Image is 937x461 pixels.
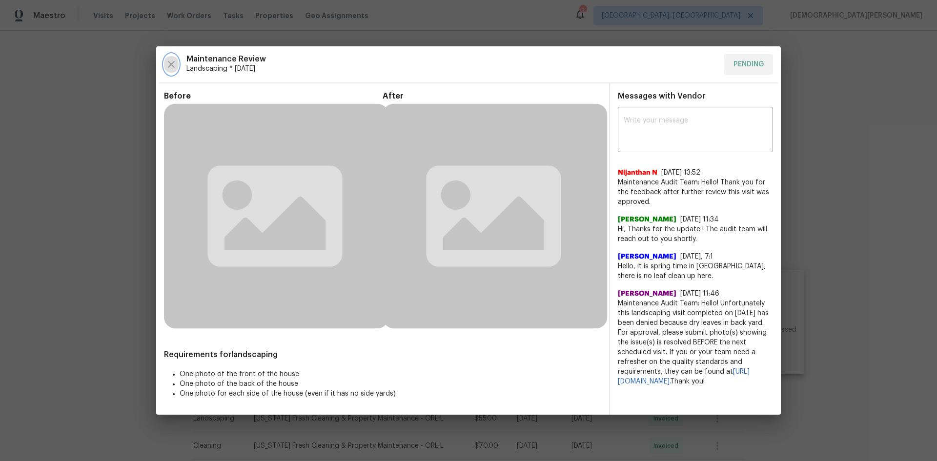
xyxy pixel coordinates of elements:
[618,368,750,385] a: [URL][DOMAIN_NAME].
[680,290,719,297] span: [DATE] 11:46
[164,350,601,360] span: Requirements for landscaping
[680,216,719,223] span: [DATE] 11:34
[618,299,773,386] span: Maintenance Audit Team: Hello! Unfortunately this landscaping visit completed on [DATE] has been ...
[180,369,601,379] li: One photo of the front of the house
[618,224,773,244] span: Hi, Thanks for the update ! The audit team will reach out to you shortly.
[618,289,676,299] span: [PERSON_NAME]
[661,169,700,176] span: [DATE] 13:52
[164,91,383,101] span: Before
[186,64,716,74] span: Landscaping * [DATE]
[618,215,676,224] span: [PERSON_NAME]
[618,252,676,261] span: [PERSON_NAME]
[618,92,705,100] span: Messages with Vendor
[618,178,773,207] span: Maintenance Audit Team: Hello! Thank you for the feedback after further review this visit was app...
[383,91,601,101] span: After
[618,168,657,178] span: Nijanthan N
[680,253,713,260] span: [DATE], 7:1
[180,389,601,399] li: One photo for each side of the house (even if it has no side yards)
[180,379,601,389] li: One photo of the back of the house
[618,261,773,281] span: Hello, it is spring time in [GEOGRAPHIC_DATA], there is no leaf clean up here.
[186,54,716,64] span: Maintenance Review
